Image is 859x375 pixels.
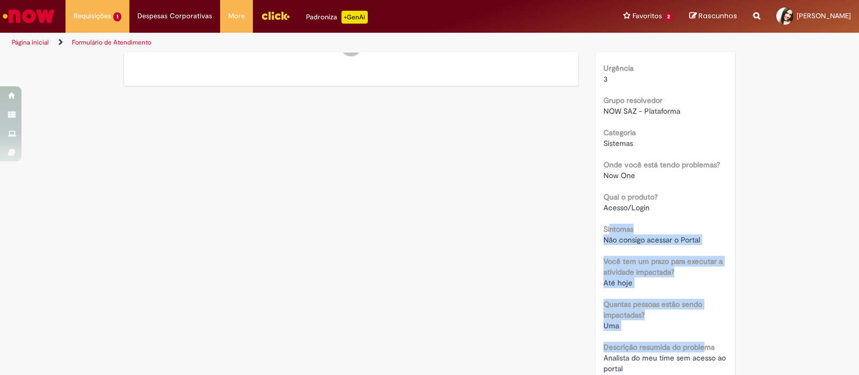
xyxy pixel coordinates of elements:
b: Onde você está tendo problemas? [603,160,720,170]
a: Página inicial [12,38,49,47]
b: Categoria [603,128,636,137]
span: Acesso/Login [603,203,650,212]
p: +GenAi [341,11,368,24]
b: Urgência [603,63,634,73]
span: Despesas Corporativas [137,11,212,21]
span: Não consigo acessar o Portal [603,235,700,245]
span: Now One [603,171,635,180]
span: 2 [664,12,673,21]
span: Favoritos [632,11,662,21]
ul: Trilhas de página [8,33,565,53]
b: Você tem um prazo para executar a atividade impactada? [603,256,723,277]
img: click_logo_yellow_360x200.png [261,8,290,24]
span: Uma [603,321,619,330]
span: 1 [113,12,121,21]
span: NOW SAZ - Plataforma [603,106,680,116]
b: Sintomas [603,224,634,234]
b: Grupo resolvedor [603,95,663,105]
div: Padroniza [306,11,368,24]
span: Sistemas [603,138,633,148]
span: Requisições [74,11,111,21]
b: Qual o produto? [603,192,658,202]
span: Analista do meu time sem acesso ao portal [603,353,728,373]
span: Rascunhos [698,11,737,21]
span: More [228,11,245,21]
b: Quantas pessoas estão sendo impactadas? [603,299,702,320]
a: Formulário de Atendimento [72,38,151,47]
span: Até hoje [603,278,632,288]
a: Rascunhos [689,11,737,21]
span: 3 [603,74,608,84]
img: ServiceNow [1,5,56,27]
span: [PERSON_NAME] [797,11,851,20]
b: Descrição resumida do problema [603,342,715,352]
